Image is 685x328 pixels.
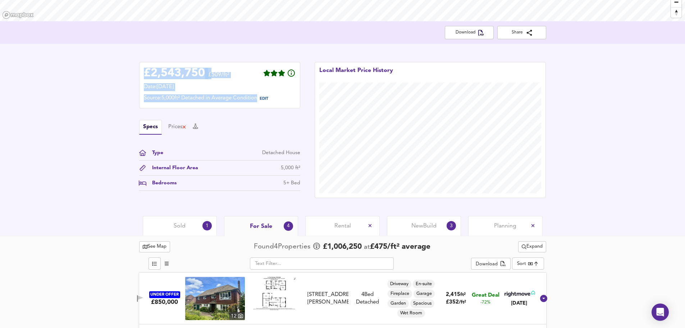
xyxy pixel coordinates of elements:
[671,8,681,18] span: Reset bearing to north
[503,29,540,36] span: Share
[144,68,205,79] div: £ 2,543,750
[202,221,212,230] div: 1
[260,97,268,101] span: EDIT
[146,149,163,157] div: Type
[283,179,300,187] div: 5+ Bed
[459,300,466,305] span: / ft²
[414,289,435,298] div: Garage
[174,222,186,230] span: Sold
[494,222,516,230] span: Planning
[250,223,272,230] span: For Sale
[539,294,548,303] svg: Show Details
[517,260,526,267] div: Sort
[2,11,34,19] a: Mapbox homepage
[497,26,546,39] button: Share
[139,273,546,324] div: UNDER OFFER£850,000 property thumbnail 12 Floorplan[STREET_ADDRESS][PERSON_NAME]4Bed DetachedDriv...
[414,291,435,297] span: Garage
[512,257,544,270] div: Sort
[411,222,437,230] span: New Build
[410,300,434,307] span: Spacious
[305,291,351,306] div: The Fairway, Rowlands Castle, Hampshire, PO9 6AQ
[139,120,162,135] button: Specs
[143,243,167,251] span: See Map
[323,242,362,252] span: £ 1,006,250
[388,300,409,307] span: Garden
[139,241,170,252] button: See Map
[503,300,535,307] div: [DATE]
[410,299,434,308] div: Spacious
[671,7,681,18] button: Reset bearing to north
[476,260,498,269] div: Download
[364,244,370,251] span: at
[387,280,411,288] div: Driveway
[471,258,510,270] div: split button
[185,277,245,320] a: property thumbnail 12
[413,281,435,287] span: En-suite
[144,94,296,104] div: Source: 5,000ft² Detached in Average Condition
[652,304,669,321] div: Open Intercom Messenger
[250,257,394,270] input: Text Filter...
[284,221,293,231] div: 4
[522,243,543,251] span: Expand
[413,280,435,288] div: En-suite
[445,26,494,39] button: Download
[446,300,466,305] span: £ 352
[518,241,546,252] div: split button
[307,291,348,306] div: [STREET_ADDRESS][PERSON_NAME]
[397,310,425,316] span: Wet Room
[351,291,384,306] div: 4 Bed Detached
[460,292,466,297] span: ft²
[387,281,411,287] span: Driveway
[397,309,425,318] div: Wet Room
[370,243,430,251] span: £ 475 / ft² average
[518,241,546,252] button: Expand
[446,292,460,297] span: 2,415
[146,179,177,187] div: Bedrooms
[168,123,187,131] button: Prices
[447,221,456,230] div: 3
[388,299,409,308] div: Garden
[388,289,412,298] div: Fireplace
[472,292,499,299] span: Great Deal
[451,29,488,36] span: Download
[254,242,312,252] div: Found 4 Propert ies
[149,291,180,298] div: UNDER OFFER
[253,277,296,310] img: Floorplan
[319,67,393,82] div: Local Market Price History
[229,312,245,320] div: 12
[146,164,198,172] div: Internal Floor Area
[388,291,412,297] span: Fireplace
[262,149,300,157] div: Detached House
[281,164,300,172] div: 5,000 ft²
[334,222,351,230] span: Rental
[151,298,178,306] div: £850,000
[185,277,245,320] img: property thumbnail
[471,258,510,270] button: Download
[144,83,296,91] div: Date: [DATE]
[480,300,490,306] span: -72%
[208,72,229,82] span: £509/ft²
